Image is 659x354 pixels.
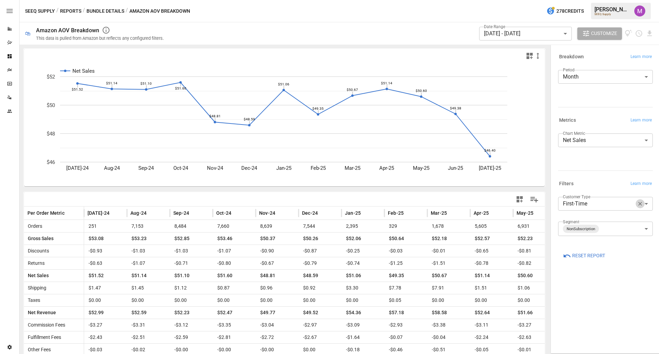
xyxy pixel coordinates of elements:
button: Reports [60,7,81,15]
span: 7,660 [216,220,252,232]
text: $46 [47,159,55,165]
span: -$0.79 [302,257,338,269]
span: Commission Fees [25,319,65,331]
span: Net Revenue [25,307,56,319]
text: $49.38 [450,106,461,110]
span: 1,678 [431,220,467,232]
span: -$3.04 [259,319,295,331]
span: $1.12 [173,282,209,294]
text: Jan-25 [276,165,291,171]
h6: Metrics [559,117,576,124]
span: $1.45 [130,282,166,294]
span: -$0.03 [388,245,424,257]
button: Sort [190,208,199,218]
button: Sort [534,208,544,218]
span: -$0.65 [474,245,510,257]
text: Nov-24 [207,165,223,171]
button: Customize [577,27,622,40]
text: $50 [47,102,55,108]
div: Month [558,70,653,84]
span: Jan-25 [345,210,361,216]
span: 2,395 [345,220,381,232]
span: $50.37 [259,233,295,245]
span: $51.66 [517,307,553,319]
span: 329 [388,220,424,232]
span: NonSubscription [564,225,598,233]
span: 6,931 [517,220,553,232]
span: $3.30 [345,282,381,294]
span: $52.64 [474,307,510,319]
text: Sep-24 [138,165,154,171]
span: $54.36 [345,307,381,319]
button: SEEQ Supply [25,7,55,15]
span: $52.47 [216,307,252,319]
span: $50.60 [517,270,553,282]
text: Jun-25 [448,165,463,171]
span: Aug-24 [130,210,147,216]
span: $51.14 [130,270,166,282]
span: $1.06 [517,282,553,294]
span: $53.08 [88,233,124,245]
button: Sort [147,208,157,218]
button: 278Credits [544,5,587,17]
span: $52.18 [431,233,467,245]
label: Period [563,67,575,73]
span: -$3.27 [517,319,553,331]
span: -$0.74 [345,257,381,269]
span: Dec-24 [302,210,318,216]
div: Amazon AOV Breakdown [36,27,99,34]
span: -$2.63 [517,331,553,343]
span: -$2.24 [474,331,510,343]
div: / [83,7,85,15]
span: -$0.04 [431,331,467,343]
span: Sep-24 [173,210,189,216]
div: SEEQ Supply [594,13,630,16]
span: 8,484 [173,220,209,232]
span: $49.77 [259,307,295,319]
span: $48.81 [259,270,295,282]
span: -$0.07 [388,331,424,343]
text: $51.60 [175,86,186,90]
span: -$1.51 [431,257,467,269]
span: 7,153 [130,220,166,232]
div: [DATE] - [DATE] [479,27,572,40]
span: Shipping [25,282,46,294]
span: -$0.80 [216,257,252,269]
text: $48 [47,131,55,137]
span: Mar-25 [431,210,447,216]
span: Learn more [631,117,652,124]
span: $52.59 [130,307,166,319]
button: Umer Muhammed [630,1,649,21]
span: Apr-25 [474,210,489,216]
h6: Filters [559,180,574,188]
button: Sort [232,208,242,218]
span: -$1.03 [173,245,209,257]
span: [DATE]-24 [88,210,110,216]
span: $50.26 [302,233,338,245]
text: $50.67 [347,88,358,92]
span: -$0.87 [302,245,338,257]
span: -$0.90 [259,245,295,257]
text: [DATE]-24 [66,165,89,171]
button: Schedule report [635,29,643,37]
div: [PERSON_NAME] [594,6,630,13]
span: Oct-24 [216,210,231,216]
span: -$1.07 [216,245,252,257]
text: $51.14 [106,81,117,85]
text: Mar-25 [345,165,360,171]
button: Sort [361,208,371,218]
span: $7.78 [388,282,424,294]
span: $0.00 [259,294,295,306]
text: [DATE]-25 [479,165,501,171]
span: $49.52 [302,307,338,319]
span: $0.00 [517,294,553,306]
span: Customize [591,29,617,38]
div: / [126,7,128,15]
text: Apr-25 [379,165,394,171]
span: $48.59 [302,270,338,282]
span: -$1.64 [345,331,381,343]
span: -$3.11 [474,319,510,331]
text: $49.35 [312,107,324,110]
span: -$0.67 [259,257,295,269]
span: -$1.07 [130,257,166,269]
